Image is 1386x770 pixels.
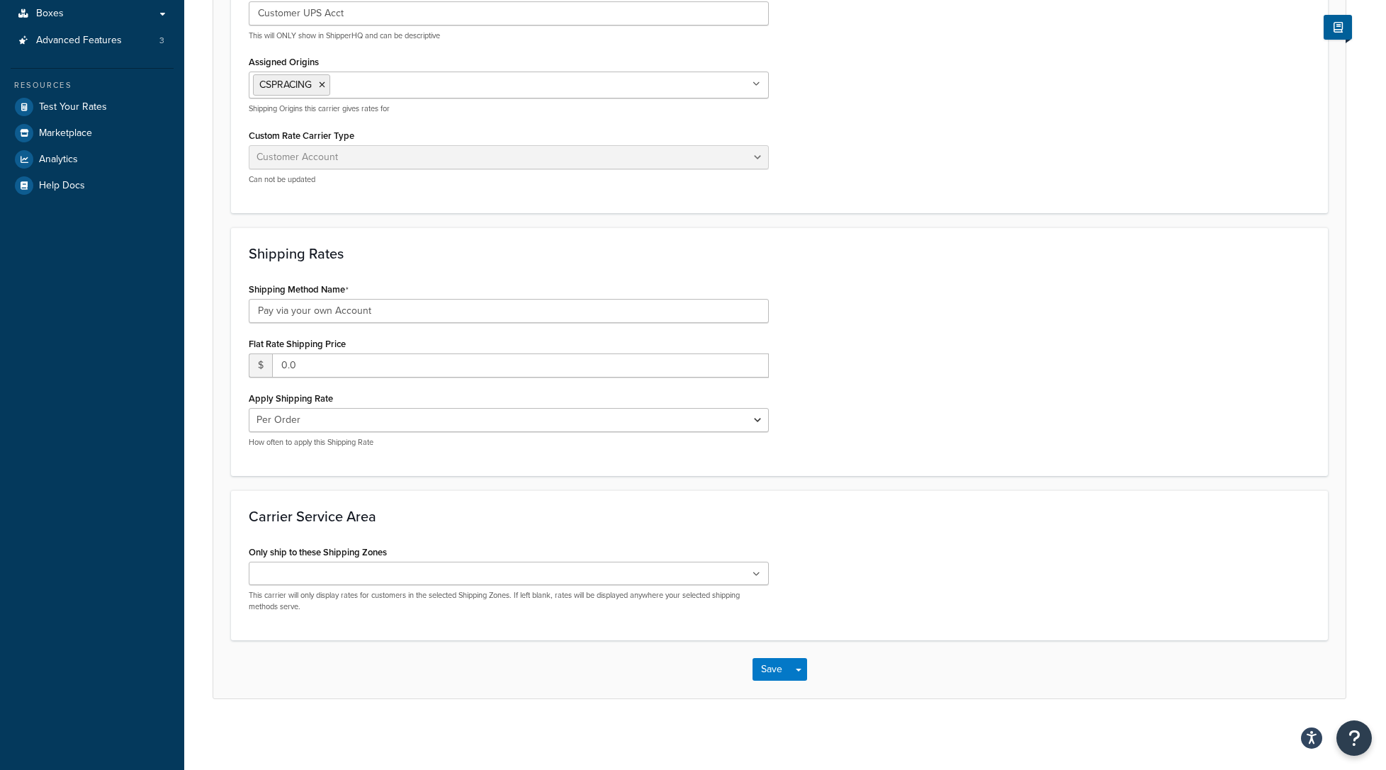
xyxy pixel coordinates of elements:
label: Assigned Origins [249,57,319,67]
label: Shipping Method Name [249,284,349,295]
span: $ [249,353,272,378]
label: Custom Rate Carrier Type [249,130,354,141]
a: Analytics [11,147,174,172]
a: Marketplace [11,120,174,146]
p: Can not be updated [249,174,769,185]
span: Help Docs [39,180,85,192]
label: Only ship to these Shipping Zones [249,547,387,557]
label: Flat Rate Shipping Price [249,339,346,349]
label: Apply Shipping Rate [249,393,333,404]
a: Test Your Rates [11,94,174,120]
button: Open Resource Center [1336,720,1372,756]
a: Advanced Features3 [11,28,174,54]
li: Advanced Features [11,28,174,54]
h3: Carrier Service Area [249,509,1310,524]
span: Analytics [39,154,78,166]
span: Boxes [36,8,64,20]
a: Boxes [11,1,174,27]
h3: Shipping Rates [249,246,1310,261]
span: CSPRACING [259,77,312,92]
p: Shipping Origins this carrier gives rates for [249,103,769,114]
p: How often to apply this Shipping Rate [249,437,769,448]
button: Save [753,658,791,681]
span: Marketplace [39,128,92,140]
p: This carrier will only display rates for customers in the selected Shipping Zones. If left blank,... [249,590,769,612]
button: Show Help Docs [1324,15,1352,40]
span: Test Your Rates [39,101,107,113]
span: 3 [159,35,164,47]
div: Resources [11,79,174,91]
span: Advanced Features [36,35,122,47]
a: Help Docs [11,173,174,198]
p: This will ONLY show in ShipperHQ and can be descriptive [249,30,769,41]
